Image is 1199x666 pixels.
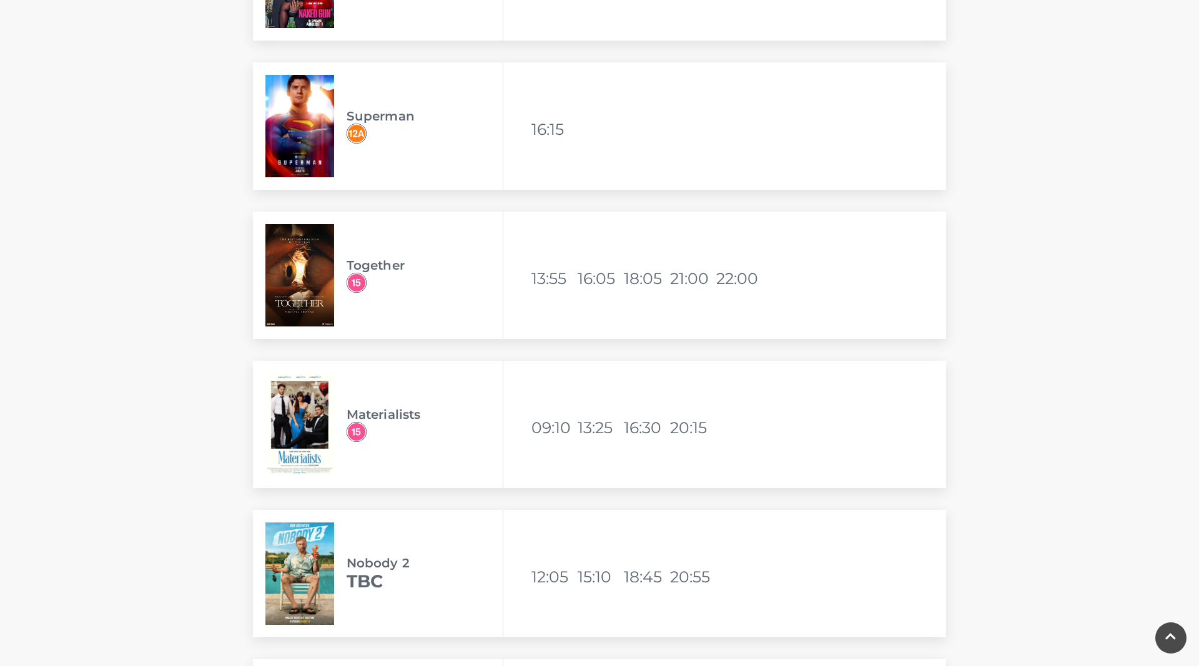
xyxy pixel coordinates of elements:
h3: Materialists [347,407,503,422]
h3: Superman [347,109,503,124]
h2: TBC [347,571,503,592]
li: 13:55 [531,263,575,293]
h3: Together [347,258,503,273]
li: 21:00 [670,263,714,293]
li: 16:05 [578,263,621,293]
li: 18:05 [624,263,668,293]
li: 09:10 [531,413,575,443]
li: 18:45 [624,562,668,592]
li: 15:10 [578,562,621,592]
li: 22:00 [716,263,760,293]
h3: Nobody 2 [347,556,503,571]
li: 13:25 [578,413,621,443]
li: 20:15 [670,413,714,443]
li: 12:05 [531,562,575,592]
li: 20:55 [670,562,714,592]
li: 16:30 [624,413,668,443]
li: 16:15 [531,114,575,144]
